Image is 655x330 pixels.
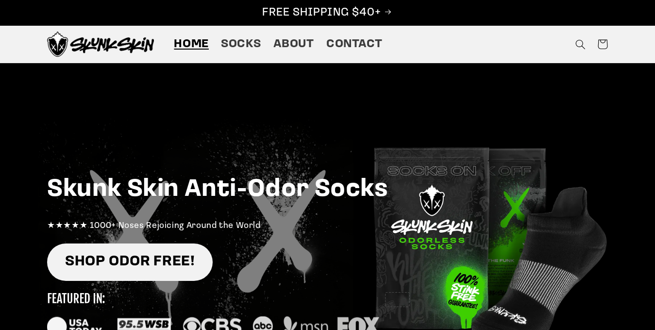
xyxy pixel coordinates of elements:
img: Skunk Skin Anti-Odor Socks. [47,32,154,57]
p: ★★★★★ 1000+ Noses Rejoicing Around the World [47,219,608,234]
a: SHOP ODOR FREE! [47,243,213,281]
p: FREE SHIPPING $40+ [10,5,645,20]
a: About [267,31,320,58]
summary: Search [569,33,591,55]
a: Socks [215,31,267,58]
a: Home [168,31,215,58]
span: About [273,37,314,52]
span: Socks [221,37,261,52]
span: Contact [326,37,382,52]
strong: Skunk Skin Anti-Odor Socks [47,177,388,202]
a: Contact [320,31,388,58]
span: Home [174,37,209,52]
